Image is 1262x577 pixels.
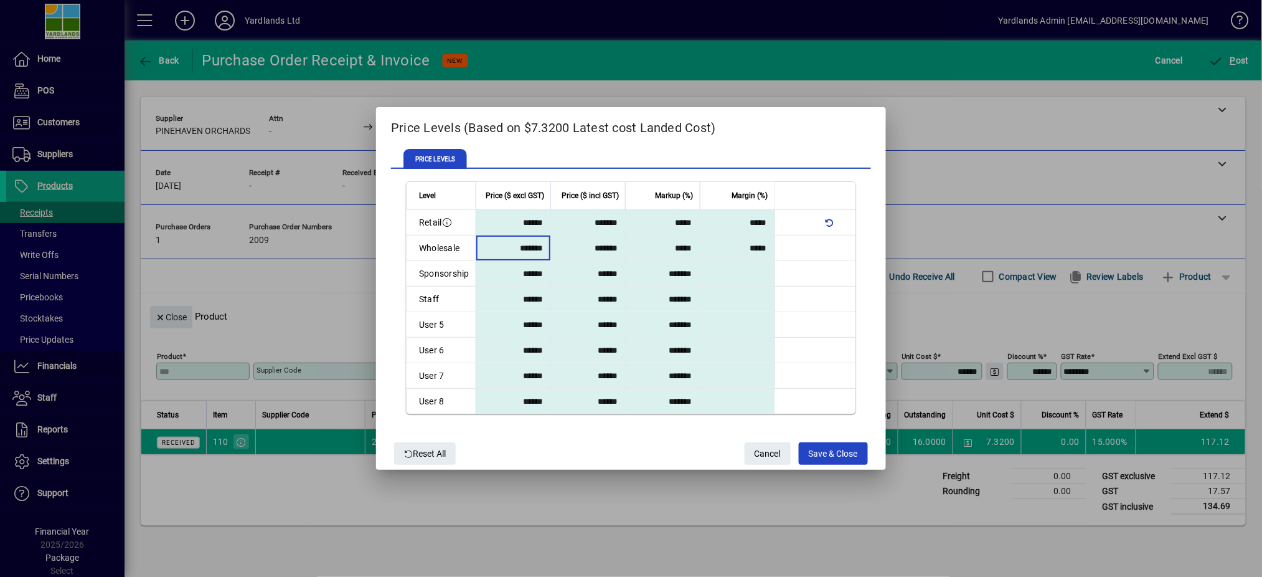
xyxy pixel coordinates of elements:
h2: Price Levels (Based on $7.3200 Latest cost Landed Cost) [376,107,886,143]
span: Cancel [755,444,781,464]
button: Reset All [394,442,456,465]
td: Retail [407,210,476,236]
button: Cancel [745,442,791,465]
span: Price ($ incl GST) [562,189,619,203]
td: Staff [407,287,476,312]
td: User 5 [407,312,476,338]
td: Sponsorship [407,261,476,287]
span: Markup (%) [656,189,694,203]
span: Save & Close [809,444,858,464]
button: Save & Close [799,442,868,465]
span: Reset All [404,444,446,464]
td: Wholesale [407,236,476,261]
td: User 8 [407,389,476,414]
span: PRICE LEVELS [403,149,467,169]
span: Margin (%) [732,189,768,203]
span: Price ($ excl GST) [486,189,544,203]
td: User 6 [407,338,476,363]
td: User 7 [407,363,476,389]
span: Level [419,189,436,203]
